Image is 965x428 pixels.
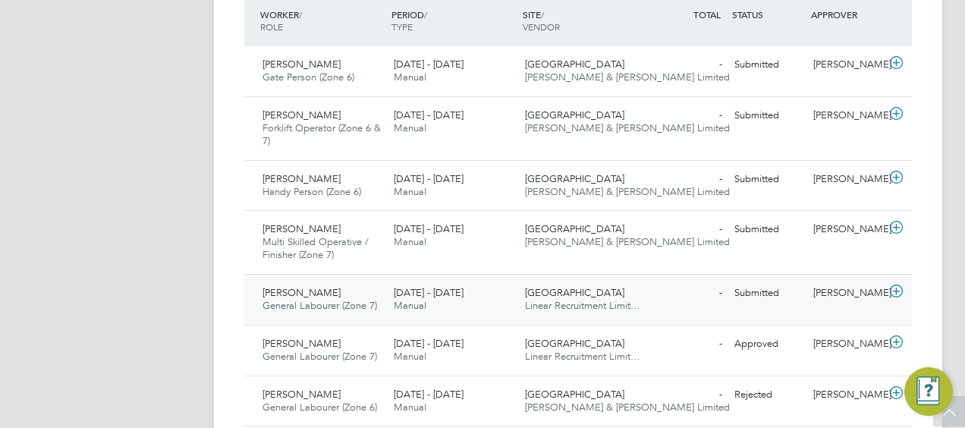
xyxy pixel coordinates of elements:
span: [PERSON_NAME] & [PERSON_NAME] Limited [525,185,730,198]
div: [PERSON_NAME] [807,52,886,77]
span: [PERSON_NAME] & [PERSON_NAME] Limited [525,121,730,134]
span: [DATE] - [DATE] [394,58,464,71]
span: [GEOGRAPHIC_DATA] [525,222,624,235]
span: [PERSON_NAME] [262,286,341,299]
span: Linear Recruitment Limit… [525,350,640,363]
button: Engage Resource Center [904,367,953,416]
span: / [541,8,544,20]
span: [GEOGRAPHIC_DATA] [525,172,624,185]
span: Gate Person (Zone 6) [262,71,354,83]
div: [PERSON_NAME] [807,167,886,192]
span: Manual [394,185,426,198]
div: Approved [728,332,807,357]
span: / [424,8,427,20]
span: [PERSON_NAME] [262,109,341,121]
div: WORKER [256,1,388,40]
div: [PERSON_NAME] [807,382,886,408]
span: [PERSON_NAME] & [PERSON_NAME] Limited [525,71,730,83]
span: [DATE] - [DATE] [394,222,464,235]
span: General Labourer (Zone 7) [262,350,377,363]
span: Forklift Operator (Zone 6 & 7) [262,121,381,147]
span: [DATE] - [DATE] [394,109,464,121]
span: Linear Recruitment Limit… [525,299,640,312]
span: [GEOGRAPHIC_DATA] [525,109,624,121]
span: [PERSON_NAME] [262,388,341,401]
span: Handy Person (Zone 6) [262,185,361,198]
span: Manual [394,350,426,363]
div: Submitted [728,281,807,306]
div: Submitted [728,103,807,128]
span: [DATE] - [DATE] [394,286,464,299]
span: General Labourer (Zone 7) [262,299,377,312]
div: SITE [519,1,650,40]
div: [PERSON_NAME] [807,281,886,306]
span: [DATE] - [DATE] [394,337,464,350]
div: Submitted [728,217,807,242]
div: - [649,217,728,242]
span: [DATE] - [DATE] [394,388,464,401]
span: Multi Skilled Operative / Finisher (Zone 7) [262,235,369,261]
div: Submitted [728,167,807,192]
div: Submitted [728,52,807,77]
span: Manual [394,121,426,134]
span: [GEOGRAPHIC_DATA] [525,286,624,299]
div: - [649,167,728,192]
span: [PERSON_NAME] [262,172,341,185]
span: General Labourer (Zone 6) [262,401,377,414]
span: [PERSON_NAME] [262,337,341,350]
span: Manual [394,401,426,414]
span: VENDOR [523,20,560,33]
span: [PERSON_NAME] & [PERSON_NAME] Limited [525,401,730,414]
div: - [649,382,728,408]
span: [GEOGRAPHIC_DATA] [525,58,624,71]
div: - [649,52,728,77]
div: APPROVER [807,1,886,28]
div: - [649,281,728,306]
span: Manual [394,235,426,248]
div: PERIOD [388,1,519,40]
div: STATUS [728,1,807,28]
div: [PERSON_NAME] [807,217,886,242]
div: - [649,332,728,357]
span: [PERSON_NAME] [262,222,341,235]
span: ROLE [260,20,283,33]
span: [GEOGRAPHIC_DATA] [525,388,624,401]
span: [DATE] - [DATE] [394,172,464,185]
span: TOTAL [693,8,721,20]
span: TYPE [391,20,413,33]
span: Manual [394,299,426,312]
div: - [649,103,728,128]
span: [PERSON_NAME] [262,58,341,71]
div: [PERSON_NAME] [807,103,886,128]
span: [GEOGRAPHIC_DATA] [525,337,624,350]
span: / [299,8,302,20]
span: Manual [394,71,426,83]
span: [PERSON_NAME] & [PERSON_NAME] Limited [525,235,730,248]
div: [PERSON_NAME] [807,332,886,357]
div: Rejected [728,382,807,408]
